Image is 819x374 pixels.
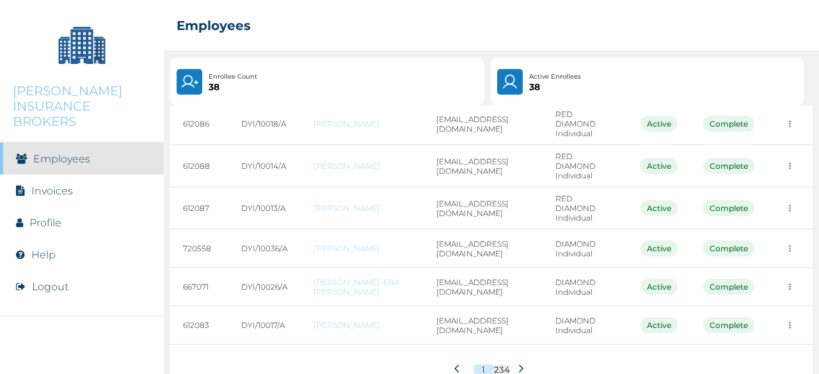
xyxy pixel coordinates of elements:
[228,306,301,345] td: DYI/10017/A
[228,187,301,230] td: DYI/10013/A
[424,103,543,145] td: [EMAIL_ADDRESS][DOMAIN_NAME]
[33,153,90,165] a: Employees
[780,156,800,176] button: more
[29,217,61,229] a: Profile
[703,240,754,256] div: Complete
[170,268,228,306] td: 667071
[543,145,628,187] td: RED DIAMOND Individual
[170,187,228,230] td: 612087
[32,281,68,293] button: Logout
[13,83,151,129] p: [PERSON_NAME] INSURANCE BROKERS
[543,103,628,145] td: RED DIAMOND Individual
[31,185,73,197] a: Invoices
[703,158,754,174] div: Complete
[228,230,301,268] td: DYI/10036/A
[780,198,800,218] button: more
[170,230,228,268] td: 720558
[529,72,581,82] p: Active Enrollees
[177,18,251,33] h2: Employees
[50,13,114,77] img: Company
[314,119,411,129] a: [PERSON_NAME]
[424,268,543,306] td: [EMAIL_ADDRESS][DOMAIN_NAME]
[314,161,411,171] a: [PERSON_NAME]
[501,73,520,91] img: User.4b94733241a7e19f64acd675af8f0752.svg
[640,240,678,256] div: Active
[703,116,754,132] div: Complete
[543,230,628,268] td: DIAMOND Individual
[424,187,543,230] td: [EMAIL_ADDRESS][DOMAIN_NAME]
[640,317,678,333] div: Active
[640,116,678,132] div: Active
[170,306,228,345] td: 612083
[180,73,198,91] img: UserPlus.219544f25cf47e120833d8d8fc4c9831.svg
[314,203,411,213] a: [PERSON_NAME]
[13,342,151,361] img: RelianceHMO's Logo
[228,268,301,306] td: DYI/10026/A
[780,315,800,335] button: more
[424,306,543,345] td: [EMAIL_ADDRESS][DOMAIN_NAME]
[543,187,628,230] td: RED DIAMOND Individual
[543,306,628,345] td: DIAMOND Individual
[314,277,411,297] a: [PERSON_NAME]-EBA [PERSON_NAME]
[780,277,800,297] button: more
[529,82,581,92] p: 38
[228,103,301,145] td: DYI/10018/A
[703,279,754,295] div: Complete
[640,200,678,216] div: Active
[703,317,754,333] div: Complete
[543,268,628,306] td: DIAMOND Individual
[780,238,800,258] button: more
[640,158,678,174] div: Active
[424,145,543,187] td: [EMAIL_ADDRESS][DOMAIN_NAME]
[170,145,228,187] td: 612088
[780,114,800,134] button: more
[703,200,754,216] div: Complete
[170,103,228,145] td: 612086
[228,145,301,187] td: DYI/10014/A
[209,82,257,92] p: 38
[424,230,543,268] td: [EMAIL_ADDRESS][DOMAIN_NAME]
[209,72,257,82] p: Enrollee Count
[31,249,56,261] a: Help
[640,279,678,295] div: Active
[314,320,411,330] a: [PERSON_NAME]
[314,244,411,253] a: [PERSON_NAME]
